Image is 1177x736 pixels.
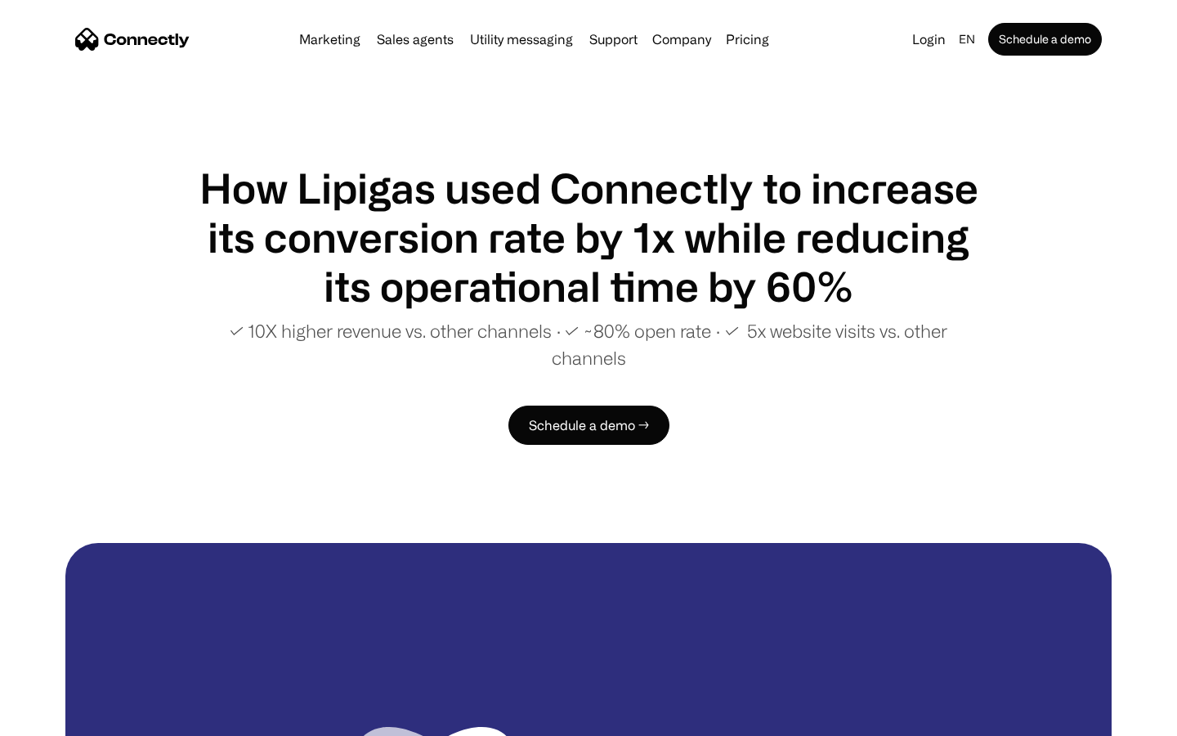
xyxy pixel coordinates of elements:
p: ✓ 10X higher revenue vs. other channels ∙ ✓ ~80% open rate ∙ ✓ 5x website visits vs. other channels [196,317,981,371]
a: Support [583,33,644,46]
a: Schedule a demo → [508,406,669,445]
aside: Language selected: English [16,706,98,730]
div: Company [652,28,711,51]
a: Login [906,28,952,51]
a: Utility messaging [463,33,580,46]
a: Sales agents [370,33,460,46]
ul: Language list [33,707,98,730]
h1: How Lipigas used Connectly to increase its conversion rate by 1x while reducing its operational t... [196,164,981,311]
div: en [959,28,975,51]
a: Schedule a demo [988,23,1102,56]
a: Marketing [293,33,367,46]
a: Pricing [719,33,776,46]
